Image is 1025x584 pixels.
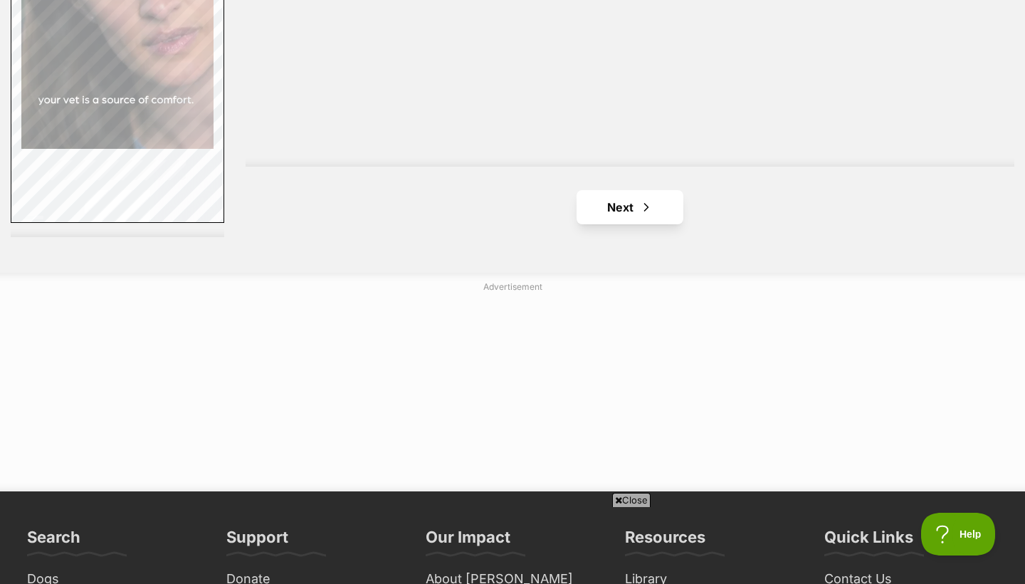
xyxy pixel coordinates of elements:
h3: Quick Links [824,527,913,556]
iframe: Advertisement [167,299,858,477]
iframe: Advertisement [167,513,858,577]
iframe: Help Scout Beacon - Open [921,513,997,556]
h3: Search [27,527,80,556]
span: Close [612,493,651,507]
a: Next page [577,190,683,224]
nav: Pagination [246,190,1014,224]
